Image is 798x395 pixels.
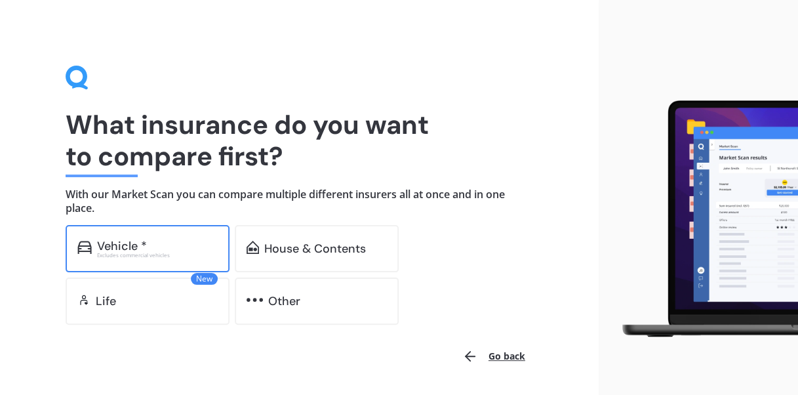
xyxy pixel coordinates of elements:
img: laptop.webp [609,95,798,343]
h4: With our Market Scan you can compare multiple different insurers all at once and in one place. [66,188,533,215]
div: Life [96,295,116,308]
div: Vehicle * [97,239,147,253]
img: home-and-contents.b802091223b8502ef2dd.svg [247,241,259,254]
div: House & Contents [264,242,366,255]
img: life.f720d6a2d7cdcd3ad642.svg [77,293,90,306]
span: New [191,273,218,285]
button: Go back [454,341,533,372]
img: other.81dba5aafe580aa69f38.svg [247,293,263,306]
img: car.f15378c7a67c060ca3f3.svg [77,241,92,254]
div: Other [268,295,300,308]
div: Excludes commercial vehicles [97,253,218,258]
h1: What insurance do you want to compare first? [66,109,533,172]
